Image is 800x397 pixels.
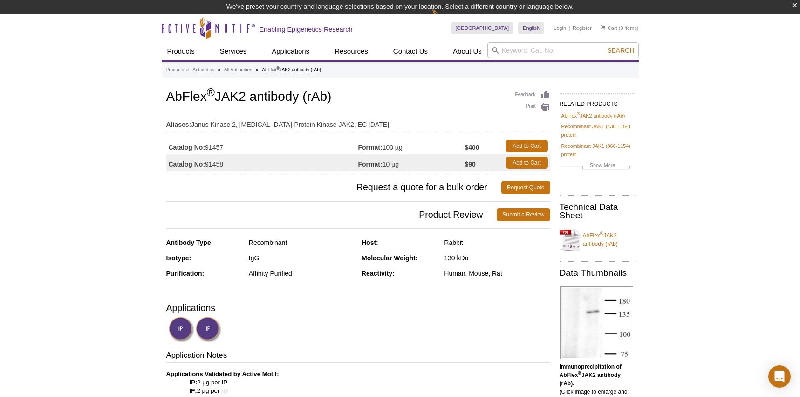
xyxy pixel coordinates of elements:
[249,238,355,247] div: Recombinant
[224,66,252,74] a: All Antibodies
[515,90,550,100] a: Feedback
[362,254,417,262] strong: Molecular Weight:
[166,370,550,395] p: 2 µg per IP 2 µg per ml
[506,157,548,169] a: Add to Cart
[600,231,603,236] sup: ®
[214,42,253,60] a: Services
[358,160,383,168] strong: Format:
[560,269,634,277] h2: Data Thumbnails
[276,66,279,70] sup: ®
[561,122,632,139] a: Recombinant JAK1 (438-1154) protein
[358,154,465,171] td: 10 µg
[166,301,550,315] h3: Applications
[362,270,395,277] strong: Reactivity:
[207,86,215,98] sup: ®
[169,317,194,342] img: Immunoprecipitation Validated
[431,7,456,29] img: Change Here
[166,370,279,377] b: Applications Validated by Active Motif:
[515,102,550,112] a: Print
[169,143,205,152] strong: Catalog No:
[362,239,378,246] strong: Host:
[266,42,315,60] a: Applications
[169,160,205,168] strong: Catalog No:
[166,115,550,130] td: Janus Kinase 2, [MEDICAL_DATA]-Protein Kinase JAK2, EC [DATE]
[601,22,639,34] li: (0 items)
[166,138,358,154] td: 91457
[560,226,634,254] a: AbFlex®JAK2 antibody (rAb)
[166,270,205,277] strong: Purification:
[256,67,259,72] li: »
[388,42,433,60] a: Contact Us
[166,66,184,74] a: Products
[329,42,374,60] a: Resources
[447,42,487,60] a: About Us
[166,120,191,129] strong: Aliases:
[166,254,191,262] strong: Isotype:
[444,238,550,247] div: Rabbit
[497,208,550,221] a: Submit a Review
[166,90,550,105] h1: AbFlex JAK2 antibody (rAb)
[560,286,633,359] img: AbFlex<sup>®</sup> JAK2 antibody (rAb) tested by immunoprecipitation.
[192,66,214,74] a: Antibodies
[560,363,622,387] b: Immunoprecipitation of AbFlex JAK2 antibody (rAb).
[518,22,544,34] a: English
[444,269,550,278] div: Human, Mouse, Rat
[601,25,605,30] img: Your Cart
[262,67,321,72] li: AbFlex JAK2 antibody (rAb)
[186,67,189,72] li: »
[506,140,548,152] a: Add to Cart
[561,142,632,159] a: Recombinant JAK1 (866-1154) protein
[162,42,200,60] a: Products
[218,67,221,72] li: »
[358,138,465,154] td: 100 µg
[577,111,580,116] sup: ®
[607,47,634,54] span: Search
[451,22,514,34] a: [GEOGRAPHIC_DATA]
[561,161,632,172] a: Show More
[166,239,213,246] strong: Antibody Type:
[560,93,634,110] h2: RELATED PRODUCTS
[166,181,501,194] span: Request a quote for a bulk order
[249,254,355,262] div: IgG
[166,154,358,171] td: 91458
[190,379,198,386] strong: IP:
[166,350,550,363] h3: Application Notes
[560,203,634,220] h2: Technical Data Sheet
[554,25,566,31] a: Login
[487,42,639,58] input: Keyword, Cat. No.
[465,143,479,152] strong: $400
[358,143,383,152] strong: Format:
[561,111,625,120] a: AbFlex®JAK2 antibody (rAb)
[190,387,197,394] strong: IF:
[573,25,592,31] a: Register
[444,254,550,262] div: 130 kDa
[768,365,791,388] div: Open Intercom Messenger
[569,22,570,34] li: |
[196,317,221,342] img: Immunofluorescence Validated
[166,208,497,221] span: Product Review
[501,181,550,194] a: Request Quote
[578,370,581,376] sup: ®
[601,25,617,31] a: Cart
[260,25,353,34] h2: Enabling Epigenetics Research
[604,46,637,55] button: Search
[249,269,355,278] div: Affinity Purified
[465,160,475,168] strong: $90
